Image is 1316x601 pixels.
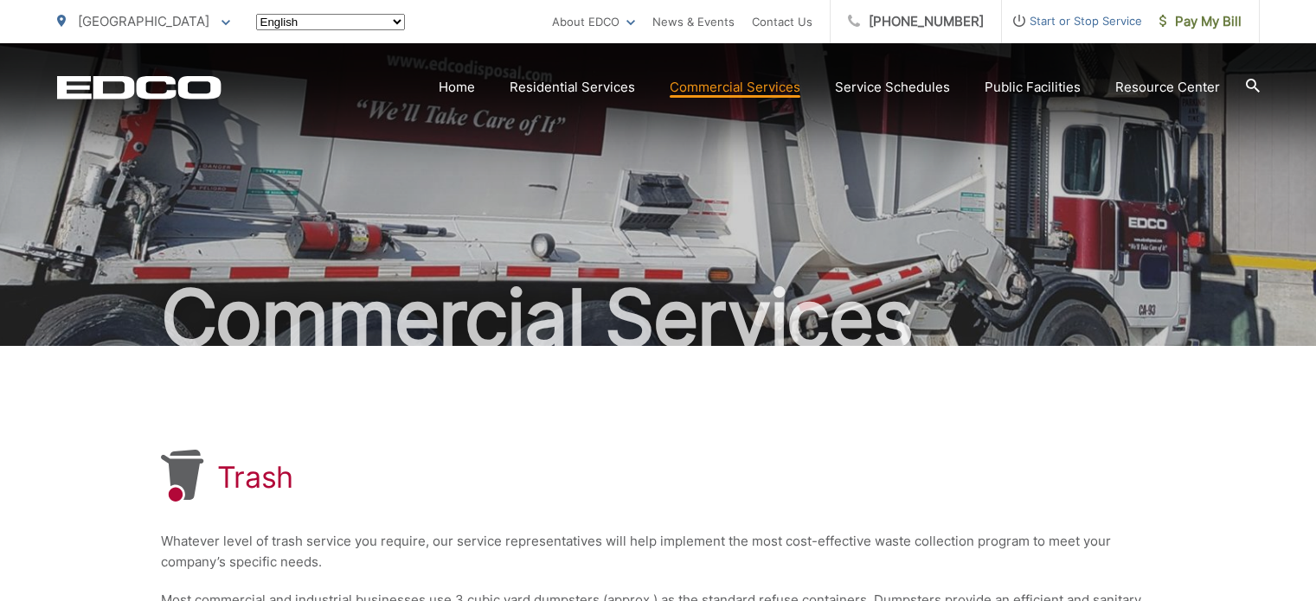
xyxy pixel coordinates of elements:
a: Home [439,77,475,98]
p: Whatever level of trash service you require, our service representatives will help implement the ... [161,531,1156,572]
a: News & Events [652,11,735,32]
span: Pay My Bill [1159,11,1242,32]
a: Contact Us [752,11,812,32]
h2: Commercial Services [57,275,1260,361]
a: Resource Center [1115,77,1220,98]
a: EDCD logo. Return to the homepage. [57,75,221,99]
a: About EDCO [552,11,635,32]
a: Residential Services [510,77,635,98]
a: Public Facilities [985,77,1081,98]
a: Service Schedules [835,77,950,98]
h1: Trash [217,460,294,495]
span: [GEOGRAPHIC_DATA] [78,13,209,29]
select: Select a language [256,14,405,30]
a: Commercial Services [670,77,800,98]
